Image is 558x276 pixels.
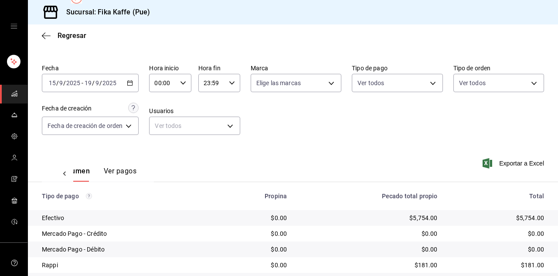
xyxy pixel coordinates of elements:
input: ---- [102,79,117,86]
input: -- [84,79,92,86]
font: / [92,79,95,86]
font: Ver todos [459,79,486,86]
font: Tipo de orden [453,65,491,72]
font: Hora fin [198,65,221,72]
input: -- [95,79,99,86]
font: Ver todos [155,122,181,129]
font: Regresar [58,31,86,40]
div: pestañas de navegación [47,166,110,182]
font: $181.00 [415,262,438,269]
font: Sucursal: Fika Kaffe (Pue) [66,8,150,16]
font: Propina [265,193,287,200]
font: Mercado Pago - Débito [42,246,105,253]
font: $181.00 [521,262,544,269]
font: Tipo de pago [42,193,79,200]
font: Fecha [42,65,59,72]
font: Rappi [42,262,58,269]
font: $0.00 [271,214,287,221]
font: $5,754.00 [409,214,437,221]
button: Exportar a Excel [484,158,544,169]
font: Pecado total propio [382,193,438,200]
font: $0.00 [271,246,287,253]
font: - [82,79,83,86]
font: Mercado Pago - Crédito [42,230,107,237]
font: Marca [251,65,269,72]
input: ---- [66,79,81,86]
font: $0.00 [528,246,544,253]
font: $0.00 [271,262,287,269]
font: $0.00 [422,246,438,253]
svg: Los pagos realizados con Pay y otras terminales son montos brutos. [86,193,92,199]
font: Ver todos [357,79,384,86]
font: $0.00 [271,230,287,237]
font: Ver pagos [104,167,136,175]
button: Regresar [42,31,86,40]
font: $5,754.00 [516,214,544,221]
font: / [63,79,66,86]
input: -- [59,79,63,86]
font: Total [529,193,544,200]
font: Fecha de creación [42,105,92,112]
font: Exportar a Excel [499,160,544,167]
font: Tipo de pago [352,65,388,72]
font: $0.00 [422,230,438,237]
button: cajón abierto [10,23,17,30]
font: $0.00 [528,230,544,237]
font: Fecha de creación de orden [48,122,122,129]
font: Usuarios [149,107,174,114]
font: Efectivo [42,214,64,221]
font: / [56,79,59,86]
font: / [99,79,102,86]
font: Elige las marcas [256,79,301,86]
input: -- [48,79,56,86]
font: Hora inicio [149,65,178,72]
